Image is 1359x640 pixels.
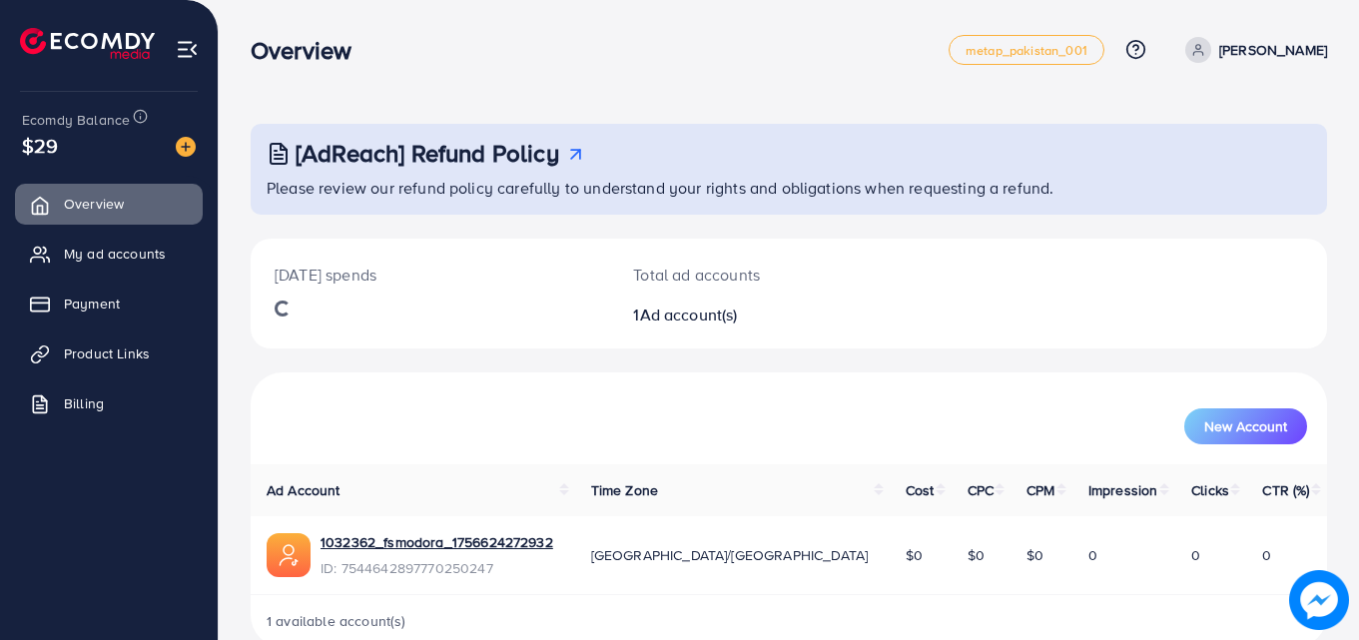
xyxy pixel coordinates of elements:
[15,234,203,274] a: My ad accounts
[1184,408,1307,444] button: New Account
[1026,545,1043,565] span: $0
[20,28,155,59] img: logo
[15,383,203,423] a: Billing
[321,558,553,578] span: ID: 7544642897770250247
[64,194,124,214] span: Overview
[1204,419,1287,433] span: New Account
[1088,480,1158,500] span: Impression
[1088,545,1097,565] span: 0
[267,611,406,631] span: 1 available account(s)
[640,304,738,325] span: Ad account(s)
[1262,545,1271,565] span: 0
[321,532,553,552] a: 1032362_fsmodora_1756624272932
[64,244,166,264] span: My ad accounts
[251,36,367,65] h3: Overview
[949,35,1104,65] a: metap_pakistan_001
[968,545,985,565] span: $0
[1262,480,1309,500] span: CTR (%)
[275,263,585,287] p: [DATE] spends
[296,139,559,168] h3: [AdReach] Refund Policy
[906,545,923,565] span: $0
[591,480,658,500] span: Time Zone
[64,393,104,413] span: Billing
[1191,480,1229,500] span: Clicks
[64,294,120,314] span: Payment
[15,333,203,373] a: Product Links
[591,545,869,565] span: [GEOGRAPHIC_DATA]/[GEOGRAPHIC_DATA]
[15,184,203,224] a: Overview
[267,176,1315,200] p: Please review our refund policy carefully to understand your rights and obligations when requesti...
[22,110,130,130] span: Ecomdy Balance
[1219,38,1327,62] p: [PERSON_NAME]
[176,137,196,157] img: image
[64,343,150,363] span: Product Links
[906,480,935,500] span: Cost
[633,306,855,324] h2: 1
[1026,480,1054,500] span: CPM
[15,284,203,323] a: Payment
[1191,545,1200,565] span: 0
[22,131,58,160] span: $29
[1289,570,1349,630] img: image
[968,480,994,500] span: CPC
[633,263,855,287] p: Total ad accounts
[267,533,311,577] img: ic-ads-acc.e4c84228.svg
[966,44,1087,57] span: metap_pakistan_001
[1177,37,1327,63] a: [PERSON_NAME]
[176,38,199,61] img: menu
[267,480,340,500] span: Ad Account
